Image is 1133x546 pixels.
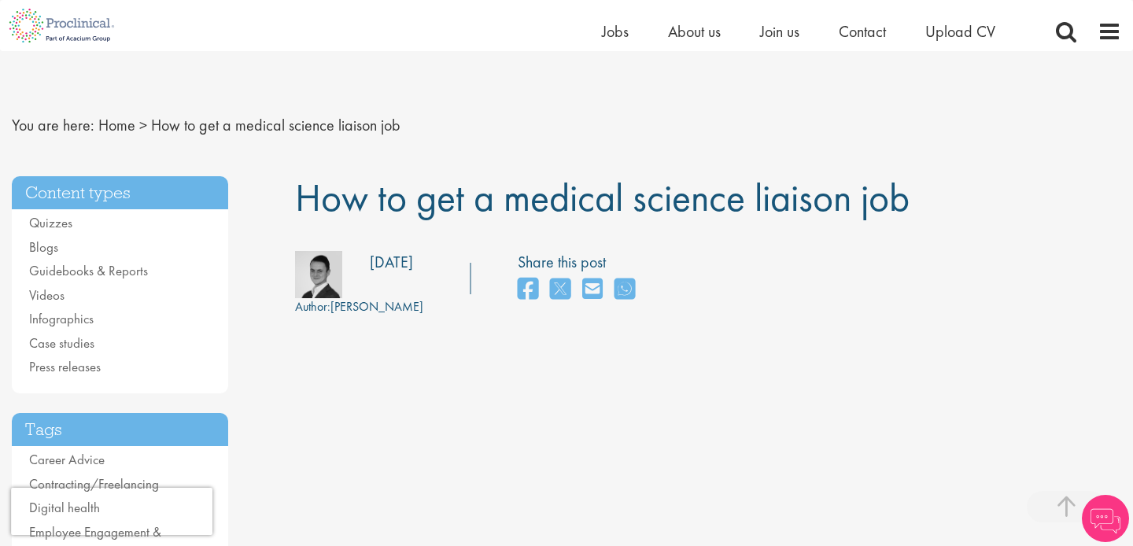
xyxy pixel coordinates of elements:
span: You are here: [12,115,94,135]
h3: Content types [12,176,228,210]
a: Join us [760,21,799,42]
span: > [139,115,147,135]
img: Chatbot [1082,495,1129,542]
a: Contracting/Freelancing [29,475,159,493]
span: How to get a medical science liaison job [151,115,400,135]
span: How to get a medical science liaison job [295,172,910,223]
a: Case studies [29,334,94,352]
a: share on twitter [550,273,570,307]
a: Quizzes [29,214,72,231]
a: share on email [582,273,603,307]
img: bdc0b4ec-42d7-4011-3777-08d5c2039240 [295,251,342,298]
a: Jobs [602,21,629,42]
div: [PERSON_NAME] [295,298,423,316]
a: breadcrumb link [98,115,135,135]
a: share on facebook [518,273,538,307]
iframe: reCAPTCHA [11,488,212,535]
a: About us [668,21,721,42]
h3: Tags [12,413,228,447]
div: [DATE] [370,251,413,274]
a: Videos [29,286,65,304]
a: Career Advice [29,451,105,468]
a: Guidebooks & Reports [29,262,148,279]
a: Contact [839,21,886,42]
span: Author: [295,298,330,315]
a: Infographics [29,310,94,327]
a: Press releases [29,358,101,375]
a: Upload CV [925,21,995,42]
label: Share this post [518,251,643,274]
a: Blogs [29,238,58,256]
a: share on whats app [614,273,635,307]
